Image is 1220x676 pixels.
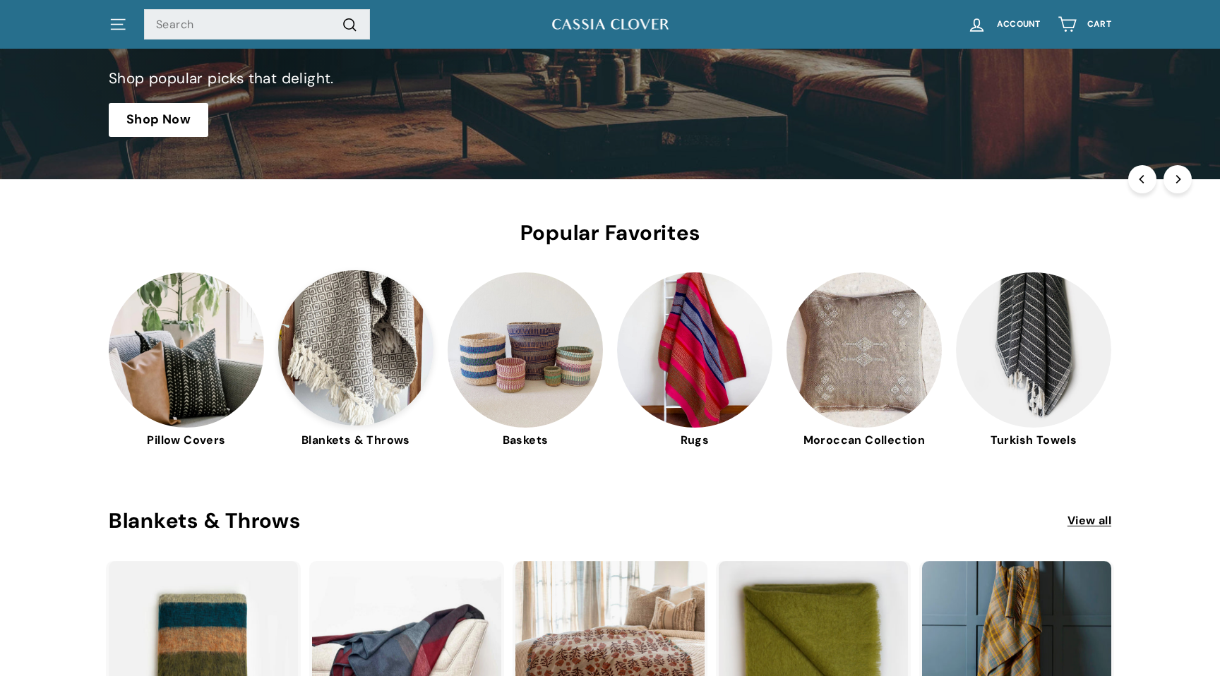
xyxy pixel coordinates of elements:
a: Rugs [617,272,772,449]
button: Previous [1128,165,1156,193]
a: Turkish Towels [956,272,1111,449]
h2: Popular Favorites [109,222,1111,245]
span: Turkish Towels [956,431,1111,449]
a: Moroccan Collection [787,272,942,449]
button: Next [1164,165,1192,193]
h2: Blankets & Throws [109,509,1067,533]
a: Pillow Covers [109,272,264,449]
span: Baskets [448,431,603,449]
span: Blankets & Throws [278,431,433,449]
a: Baskets [448,272,603,449]
span: Moroccan Collection [787,431,942,449]
input: Search [144,9,370,40]
span: Account [997,20,1041,29]
span: Cart [1087,20,1111,29]
span: Pillow Covers [109,431,264,449]
a: Cart [1049,4,1120,45]
a: Blankets & Throws [278,272,433,449]
a: View all [1067,512,1111,530]
a: Account [959,4,1049,45]
span: Rugs [617,431,772,449]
